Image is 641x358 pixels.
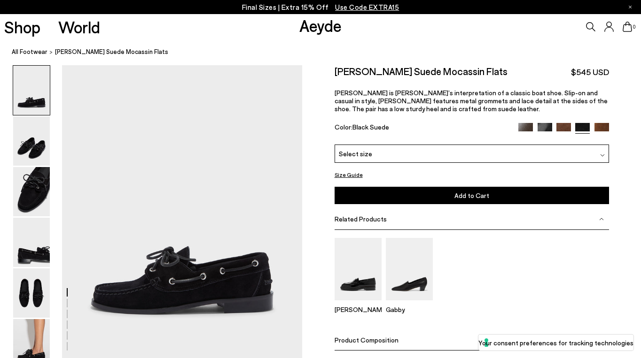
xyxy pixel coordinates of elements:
[478,335,633,350] button: Your consent preferences for tracking technologies
[623,22,632,32] a: 0
[386,305,433,313] p: Gabby
[13,167,50,216] img: Harris Suede Mocassin Flats - Image 3
[335,294,382,313] a: Leon Loafers [PERSON_NAME]
[478,338,633,348] label: Your consent preferences for tracking technologies
[242,1,399,13] p: Final Sizes | Extra 15% Off
[12,47,47,57] a: All Footwear
[299,15,342,35] a: Aeyde
[13,116,50,166] img: Harris Suede Mocassin Flats - Image 2
[335,305,382,313] p: [PERSON_NAME]
[352,123,389,131] span: Black Suede
[632,24,637,30] span: 0
[335,65,508,77] h2: [PERSON_NAME] Suede Mocassin Flats
[12,39,641,65] nav: breadcrumb
[335,3,399,11] span: Navigate to /collections/ss25-final-sizes
[335,169,363,181] button: Size Guide
[386,294,433,313] a: Gabby Almond-Toe Loafers Gabby
[55,47,168,57] span: [PERSON_NAME] Suede Mocassin Flats
[335,238,382,300] img: Leon Loafers
[386,238,433,300] img: Gabby Almond-Toe Loafers
[335,187,609,204] button: Add to Cart
[335,215,387,223] span: Related Products
[571,66,609,78] span: $545 USD
[13,66,50,115] img: Harris Suede Mocassin Flats - Image 1
[339,149,372,159] span: Select size
[13,268,50,318] img: Harris Suede Mocassin Flats - Image 5
[454,191,489,199] span: Add to Cart
[335,123,510,134] div: Color:
[335,336,399,344] span: Product Composition
[4,19,40,35] a: Shop
[335,89,608,113] span: [PERSON_NAME] is [PERSON_NAME]’s interpretation of a classic boat shoe. Slip-on and casual in sty...
[13,218,50,267] img: Harris Suede Mocassin Flats - Image 4
[599,217,604,221] img: svg%3E
[58,19,100,35] a: World
[600,153,605,158] img: svg%3E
